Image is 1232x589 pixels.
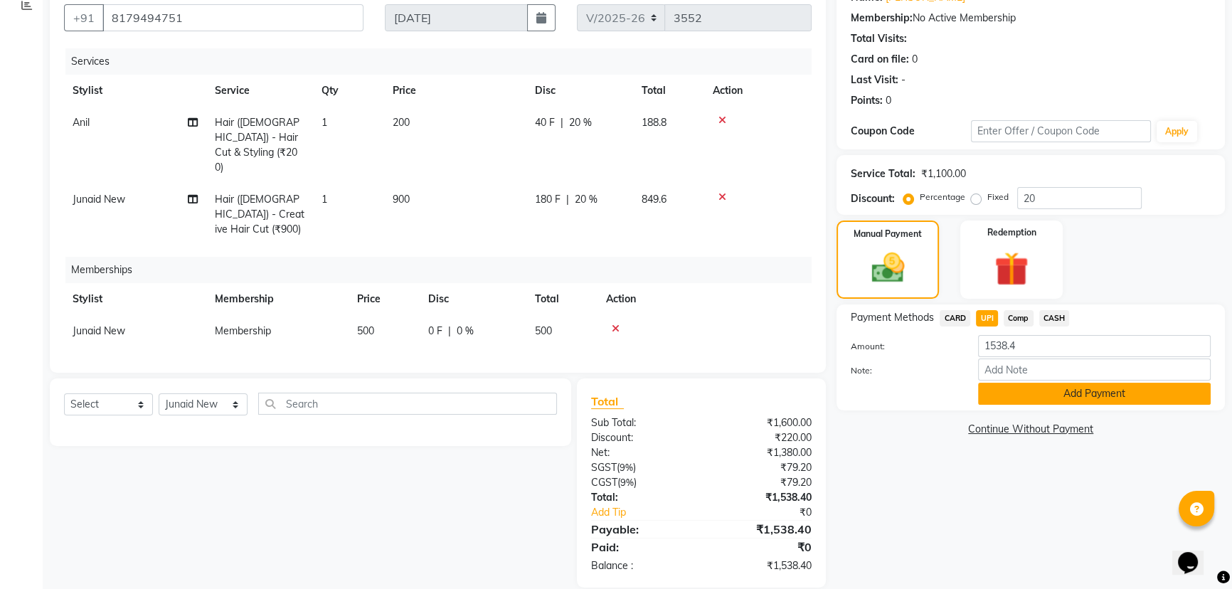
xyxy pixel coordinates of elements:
[642,116,667,129] span: 188.8
[393,116,410,129] span: 200
[701,445,822,460] div: ₹1,380.00
[526,283,598,315] th: Total
[987,226,1036,239] label: Redemption
[851,31,907,46] div: Total Visits:
[535,115,555,130] span: 40 F
[457,324,474,339] span: 0 %
[73,324,125,337] span: Junaid New
[535,324,552,337] span: 500
[102,4,363,31] input: Search by Name/Mobile/Email/Code
[591,476,617,489] span: CGST
[971,120,1151,142] input: Enter Offer / Coupon Code
[73,193,125,206] span: Junaid New
[851,124,971,139] div: Coupon Code
[704,75,812,107] th: Action
[569,115,592,130] span: 20 %
[215,116,299,174] span: Hair ([DEMOGRAPHIC_DATA]) - Hair Cut & Styling (₹200)
[921,166,966,181] div: ₹1,100.00
[393,193,410,206] span: 900
[566,192,569,207] span: |
[701,490,822,505] div: ₹1,538.40
[987,191,1009,203] label: Fixed
[580,430,701,445] div: Discount:
[701,460,822,475] div: ₹79.20
[701,415,822,430] div: ₹1,600.00
[580,415,701,430] div: Sub Total:
[851,93,883,108] div: Points:
[721,505,822,520] div: ₹0
[901,73,906,87] div: -
[580,445,701,460] div: Net:
[840,340,967,353] label: Amount:
[701,475,822,490] div: ₹79.20
[851,52,909,67] div: Card on file:
[976,310,998,327] span: UPI
[620,462,633,473] span: 9%
[591,461,617,474] span: SGST
[384,75,526,107] th: Price
[206,75,313,107] th: Service
[1039,310,1070,327] span: CASH
[215,324,271,337] span: Membership
[420,283,526,315] th: Disc
[258,393,557,415] input: Search
[701,521,822,538] div: ₹1,538.40
[920,191,965,203] label: Percentage
[215,193,304,235] span: Hair ([DEMOGRAPHIC_DATA]) - Creative Hair Cut (₹900)
[851,191,895,206] div: Discount:
[357,324,374,337] span: 500
[851,310,934,325] span: Payment Methods
[561,115,563,130] span: |
[591,394,624,409] span: Total
[851,73,898,87] div: Last Visit:
[428,324,442,339] span: 0 F
[1172,532,1218,575] iframe: chat widget
[851,11,1211,26] div: No Active Membership
[313,75,384,107] th: Qty
[633,75,704,107] th: Total
[701,558,822,573] div: ₹1,538.40
[978,383,1211,405] button: Add Payment
[575,192,598,207] span: 20 %
[322,116,327,129] span: 1
[64,4,104,31] button: +91
[580,490,701,505] div: Total:
[580,521,701,538] div: Payable:
[839,422,1222,437] a: Continue Without Payment
[940,310,970,327] span: CARD
[580,558,701,573] div: Balance :
[861,249,915,287] img: _cash.svg
[206,283,349,315] th: Membership
[642,193,667,206] span: 849.6
[349,283,420,315] th: Price
[1157,121,1197,142] button: Apply
[598,283,812,315] th: Action
[580,505,722,520] a: Add Tip
[580,538,701,556] div: Paid:
[65,257,822,283] div: Memberships
[535,192,561,207] span: 180 F
[64,75,206,107] th: Stylist
[851,11,913,26] div: Membership:
[886,93,891,108] div: 0
[854,228,922,240] label: Manual Payment
[580,460,701,475] div: ( )
[701,430,822,445] div: ₹220.00
[701,538,822,556] div: ₹0
[73,116,90,129] span: Anil
[526,75,633,107] th: Disc
[840,364,967,377] label: Note:
[851,166,915,181] div: Service Total:
[65,48,822,75] div: Services
[978,359,1211,381] input: Add Note
[448,324,451,339] span: |
[322,193,327,206] span: 1
[64,283,206,315] th: Stylist
[580,475,701,490] div: ( )
[984,248,1039,290] img: _gift.svg
[978,335,1211,357] input: Amount
[620,477,634,488] span: 9%
[1004,310,1034,327] span: Comp
[912,52,918,67] div: 0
